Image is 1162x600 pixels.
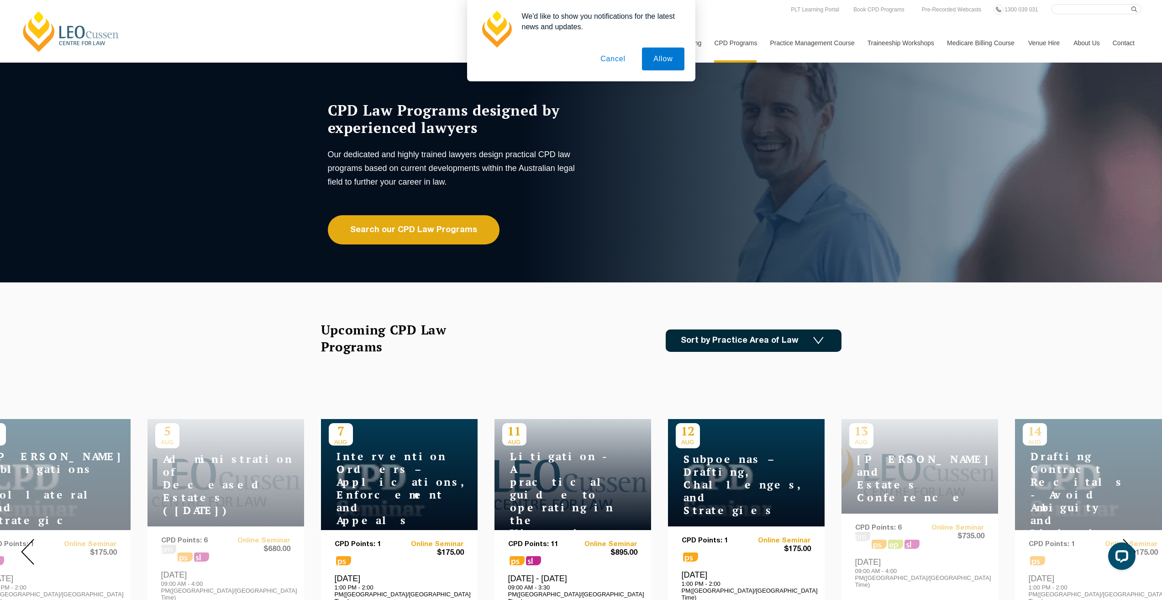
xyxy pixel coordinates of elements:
p: CPD Points: 11 [508,541,573,548]
span: $895.00 [573,548,637,558]
a: Online Seminar [399,541,464,548]
span: AUG [502,439,526,446]
iframe: LiveChat chat widget [1101,539,1139,577]
span: ps [510,556,525,565]
button: Allow [642,48,684,70]
div: We'd like to show you notifications for the latest news and updates. [515,11,684,32]
a: Sort by Practice Area of Law [666,329,841,352]
p: 11 [502,423,526,439]
span: AUG [676,439,700,446]
span: $175.00 [746,545,811,554]
h4: Intervention Orders – Applications, Enforcement and Appeals [329,450,443,527]
p: CPD Points: 1 [335,541,400,548]
img: Icon [813,337,824,345]
p: 7 [329,423,353,439]
p: Our dedicated and highly trained lawyers design practical CPD law programs based on current devel... [328,148,579,189]
h4: Subpoenas – Drafting, Challenges, and Strategies [676,453,790,517]
a: Search our CPD Law Programs [328,215,500,244]
p: 12 [676,423,700,439]
span: ps [683,552,698,562]
a: Online Seminar [573,541,637,548]
span: sl [526,556,541,565]
button: Cancel [589,48,637,70]
img: notification icon [478,11,515,48]
span: AUG [329,439,353,446]
span: $175.00 [399,548,464,558]
a: Online Seminar [746,537,811,545]
h2: Upcoming CPD Law Programs [321,321,469,355]
h1: CPD Law Programs designed by experienced lawyers [328,101,579,136]
img: Prev [21,539,34,565]
p: CPD Points: 1 [682,537,747,545]
h4: Litigation - A practical guide to operating in the Victorian Courts ([DATE]) [502,450,616,565]
span: ps [336,556,351,565]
